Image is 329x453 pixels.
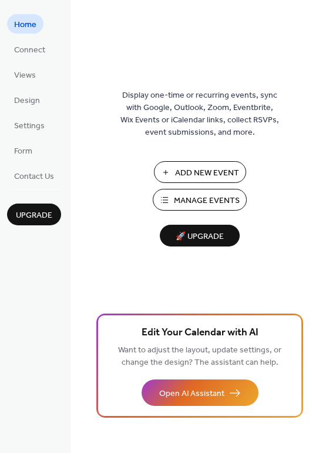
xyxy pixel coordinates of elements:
[16,209,52,222] span: Upgrade
[142,325,258,341] span: Edit Your Calendar with AI
[160,225,240,247] button: 🚀 Upgrade
[14,95,40,107] span: Design
[7,141,39,160] a: Form
[14,44,45,56] span: Connect
[7,204,61,225] button: Upgrade
[7,115,52,135] a: Settings
[167,229,233,245] span: 🚀 Upgrade
[153,189,247,211] button: Manage Events
[7,166,61,185] a: Contact Us
[175,167,239,179] span: Add New Event
[120,89,279,139] span: Display one-time or recurring events, sync with Google, Outlook, Zoom, Eventbrite, Wix Events or ...
[154,161,246,183] button: Add New Event
[118,342,281,371] span: Want to adjust the layout, update settings, or change the design? The assistant can help.
[7,39,52,59] a: Connect
[7,65,43,84] a: Views
[14,120,45,132] span: Settings
[14,145,32,158] span: Form
[7,14,43,34] a: Home
[7,90,47,109] a: Design
[142,379,258,406] button: Open AI Assistant
[14,19,36,31] span: Home
[14,171,54,183] span: Contact Us
[159,388,224,400] span: Open AI Assistant
[14,69,36,82] span: Views
[174,195,240,207] span: Manage Events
